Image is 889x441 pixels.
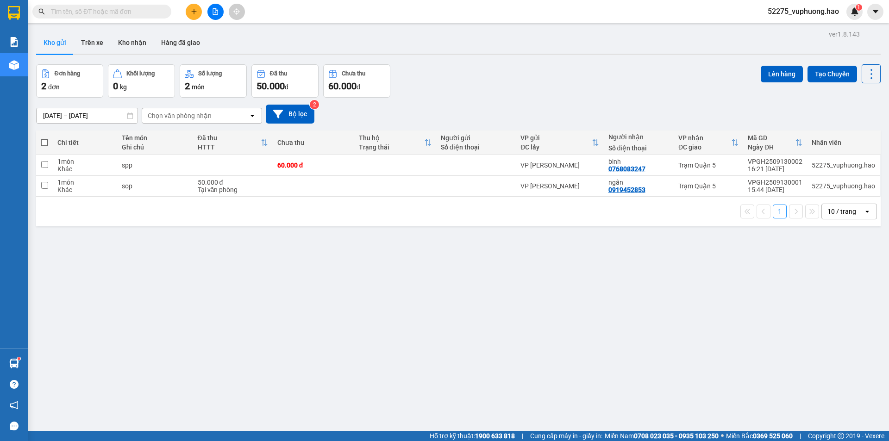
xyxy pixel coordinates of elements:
[36,31,74,54] button: Kho gửi
[277,161,350,169] div: 60.000 đ
[126,70,155,77] div: Khối lượng
[55,70,80,77] div: Đơn hàng
[761,66,803,82] button: Lên hàng
[87,34,387,46] li: Hotline: 02839552959
[113,81,118,92] span: 0
[154,31,207,54] button: Hàng đã giao
[10,380,19,389] span: question-circle
[310,100,319,109] sup: 2
[359,134,424,142] div: Thu hộ
[516,130,603,155] th: Toggle SortBy
[678,182,739,190] div: Trạm Quận 5
[838,433,844,439] span: copyright
[857,4,860,11] span: 1
[148,111,212,120] div: Chọn văn phòng nhận
[233,8,240,15] span: aim
[74,31,111,54] button: Trên xe
[270,70,287,77] div: Đã thu
[12,67,162,82] b: GỬI : VP [PERSON_NAME]
[608,179,669,186] div: ngân
[186,4,202,20] button: plus
[251,64,319,98] button: Đã thu50.000đ
[207,4,224,20] button: file-add
[257,81,285,92] span: 50.000
[441,143,511,151] div: Số điện thoại
[743,130,807,155] th: Toggle SortBy
[122,143,188,151] div: Ghi chú
[198,70,222,77] div: Số lượng
[605,431,719,441] span: Miền Nam
[856,4,862,11] sup: 1
[430,431,515,441] span: Hỗ trợ kỹ thuật:
[608,144,669,152] div: Số điện thoại
[212,8,219,15] span: file-add
[608,158,669,165] div: bình
[9,37,19,47] img: solution-icon
[520,134,591,142] div: VP gửi
[198,179,268,186] div: 50.000 đ
[36,64,103,98] button: Đơn hàng2đơn
[748,186,802,193] div: 15:44 [DATE]
[721,434,724,438] span: ⚪️
[678,134,731,142] div: VP nhận
[9,60,19,70] img: warehouse-icon
[10,401,19,410] span: notification
[38,8,45,15] span: search
[249,112,256,119] svg: open
[475,432,515,440] strong: 1900 633 818
[748,165,802,173] div: 16:21 [DATE]
[760,6,846,17] span: 52275_vuphuong.hao
[57,186,113,193] div: Khác
[753,432,793,440] strong: 0369 525 060
[41,81,46,92] span: 2
[51,6,160,17] input: Tìm tên, số ĐT hoặc mã đơn
[57,165,113,173] div: Khác
[530,431,602,441] span: Cung cấp máy in - giấy in:
[8,6,20,20] img: logo-vxr
[726,431,793,441] span: Miền Bắc
[198,186,268,193] div: Tại văn phòng
[871,7,880,16] span: caret-down
[122,182,188,190] div: sop
[285,83,288,91] span: đ
[520,161,599,169] div: VP [PERSON_NAME]
[812,139,875,146] div: Nhân viên
[180,64,247,98] button: Số lượng2món
[829,29,860,39] div: ver 1.8.143
[10,422,19,430] span: message
[48,83,60,91] span: đơn
[266,105,314,124] button: Bộ lọc
[800,431,801,441] span: |
[57,139,113,146] div: Chi tiết
[864,208,871,215] svg: open
[277,139,350,146] div: Chưa thu
[748,179,802,186] div: VPGH2509130001
[441,134,511,142] div: Người gửi
[108,64,175,98] button: Khối lượng0kg
[120,83,127,91] span: kg
[37,108,138,123] input: Select a date range.
[87,23,387,34] li: 26 Phó Cơ Điều, Phường 12
[827,207,856,216] div: 10 / trang
[812,161,875,169] div: 52275_vuphuong.hao
[18,357,20,360] sup: 1
[867,4,883,20] button: caret-down
[678,143,731,151] div: ĐC giao
[748,134,795,142] div: Mã GD
[608,186,645,193] div: 0919452853
[122,134,188,142] div: Tên món
[520,182,599,190] div: VP [PERSON_NAME]
[198,143,261,151] div: HTTT
[12,12,58,58] img: logo.jpg
[773,205,787,218] button: 1
[191,8,197,15] span: plus
[328,81,357,92] span: 60.000
[342,70,365,77] div: Chưa thu
[608,133,669,141] div: Người nhận
[185,81,190,92] span: 2
[57,158,113,165] div: 1 món
[678,161,739,169] div: Trạm Quận 5
[229,4,245,20] button: aim
[812,182,875,190] div: 52275_vuphuong.hao
[748,143,795,151] div: Ngày ĐH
